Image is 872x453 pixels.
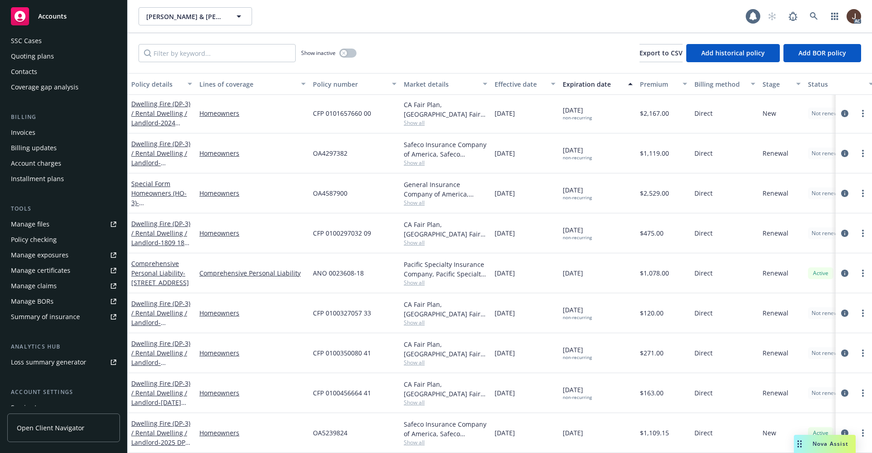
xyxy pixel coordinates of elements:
div: Lines of coverage [199,79,296,89]
span: Renewal [763,268,788,278]
span: Direct [694,148,713,158]
a: Switch app [826,7,844,25]
div: Status [808,79,863,89]
a: Dwelling Fire (DP-3) / Rental Dwelling / Landlord [131,219,192,256]
span: Direct [694,228,713,238]
a: circleInformation [839,308,850,319]
div: Service team [11,400,50,415]
a: Summary of insurance [7,310,120,324]
div: CA Fair Plan, [GEOGRAPHIC_DATA] Fair plan [404,340,487,359]
a: circleInformation [839,268,850,279]
div: non-recurring [563,355,592,360]
a: more [857,348,868,359]
span: [PERSON_NAME] & [PERSON_NAME] [146,12,225,21]
span: [DATE] [563,268,583,278]
img: photo [847,9,861,24]
span: CFP 0100327057 33 [313,308,371,318]
span: $1,109.15 [640,428,669,438]
a: more [857,428,868,438]
div: Market details [404,79,477,89]
button: Effective date [491,73,559,95]
span: $1,078.00 [640,268,669,278]
span: Direct [694,348,713,358]
a: Homeowners [199,348,306,358]
a: Comprehensive Personal Liability [199,268,306,278]
span: $2,529.00 [640,188,669,198]
a: more [857,148,868,159]
span: OA4297382 [313,148,347,158]
span: - 1809 1809 [STREET_ADDRESS] [131,238,192,256]
a: Manage files [7,217,120,231]
span: Not renewing [812,109,846,118]
a: circleInformation [839,388,850,399]
div: Summary of insurance [11,310,80,324]
a: circleInformation [839,148,850,159]
button: [PERSON_NAME] & [PERSON_NAME] [139,7,252,25]
span: Accounts [38,13,67,20]
a: Homeowners [199,188,306,198]
div: Coverage gap analysis [11,80,79,94]
input: Filter by keyword... [139,44,296,62]
a: Accounts [7,4,120,29]
span: ANO 0023608-18 [313,268,364,278]
button: Premium [636,73,691,95]
span: $2,167.00 [640,108,669,118]
div: non-recurring [563,155,592,161]
a: Homeowners [199,148,306,158]
span: Open Client Navigator [17,423,84,433]
a: Dwelling Fire (DP-3) / Rental Dwelling / Landlord [131,139,190,177]
span: Renewal [763,148,788,158]
span: Direct [694,268,713,278]
span: Renewal [763,188,788,198]
span: Direct [694,388,713,398]
span: [DATE] [495,228,515,238]
div: General Insurance Company of America, Safeco Insurance (Liberty Mutual) [404,180,487,199]
span: Not renewing [812,349,846,357]
div: Billing [7,113,120,122]
span: Not renewing [812,189,846,197]
span: [DATE] [495,388,515,398]
div: Policy details [131,79,182,89]
div: Account settings [7,388,120,397]
div: Premium [640,79,677,89]
span: [DATE] [495,108,515,118]
a: circleInformation [839,228,850,239]
span: Add historical policy [701,49,765,57]
div: non-recurring [563,235,592,241]
a: Account charges [7,156,120,171]
div: Manage certificates [11,263,70,278]
a: Dwelling Fire (DP-3) / Rental Dwelling / Landlord [131,99,190,156]
span: CFP 0100297032 09 [313,228,371,238]
a: Special Form Homeowners (HO-3) [131,179,189,217]
a: Manage exposures [7,248,120,262]
a: Contacts [7,64,120,79]
button: Add BOR policy [783,44,861,62]
div: Safeco Insurance Company of America, Safeco Insurance (Liberty Mutual) [404,419,487,438]
span: Show inactive [301,49,336,57]
div: Manage files [11,217,50,231]
span: OA4587900 [313,188,347,198]
span: Renewal [763,348,788,358]
span: [DATE] [495,268,515,278]
a: Billing updates [7,141,120,155]
div: Quoting plans [11,49,54,64]
span: Active [812,429,830,437]
div: Loss summary generator [11,355,86,369]
span: Not renewing [812,149,846,158]
span: $163.00 [640,388,664,398]
span: - [STREET_ADDRESS] [131,358,189,376]
span: Nova Assist [813,440,848,448]
span: Renewal [763,228,788,238]
div: Tools [7,204,120,213]
a: Homeowners [199,228,306,238]
a: Loss summary generator [7,355,120,369]
a: more [857,388,868,399]
div: Manage exposures [11,248,69,262]
div: Contacts [11,64,37,79]
div: Manage BORs [11,294,54,309]
div: Analytics hub [7,342,120,351]
div: Invoices [11,125,35,140]
span: - [STREET_ADDRESS] [131,318,189,336]
a: circleInformation [839,348,850,359]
